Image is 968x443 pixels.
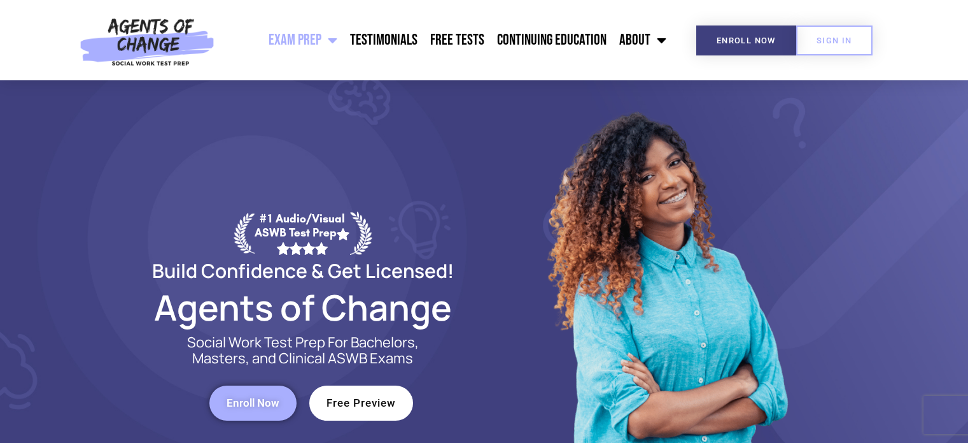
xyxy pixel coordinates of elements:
a: Testimonials [344,24,424,56]
a: Free Preview [309,386,413,421]
a: SIGN IN [796,25,873,55]
p: Social Work Test Prep For Bachelors, Masters, and Clinical ASWB Exams [172,335,433,367]
a: Continuing Education [491,24,613,56]
span: SIGN IN [817,36,852,45]
a: Enroll Now [696,25,796,55]
h2: Agents of Change [122,293,484,322]
h2: Build Confidence & Get Licensed! [122,261,484,280]
a: Free Tests [424,24,491,56]
span: Enroll Now [227,398,279,409]
div: #1 Audio/Visual ASWB Test Prep [255,212,350,254]
span: Enroll Now [717,36,776,45]
span: Free Preview [326,398,396,409]
a: Exam Prep [262,24,344,56]
nav: Menu [221,24,673,56]
a: About [613,24,673,56]
a: Enroll Now [209,386,297,421]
